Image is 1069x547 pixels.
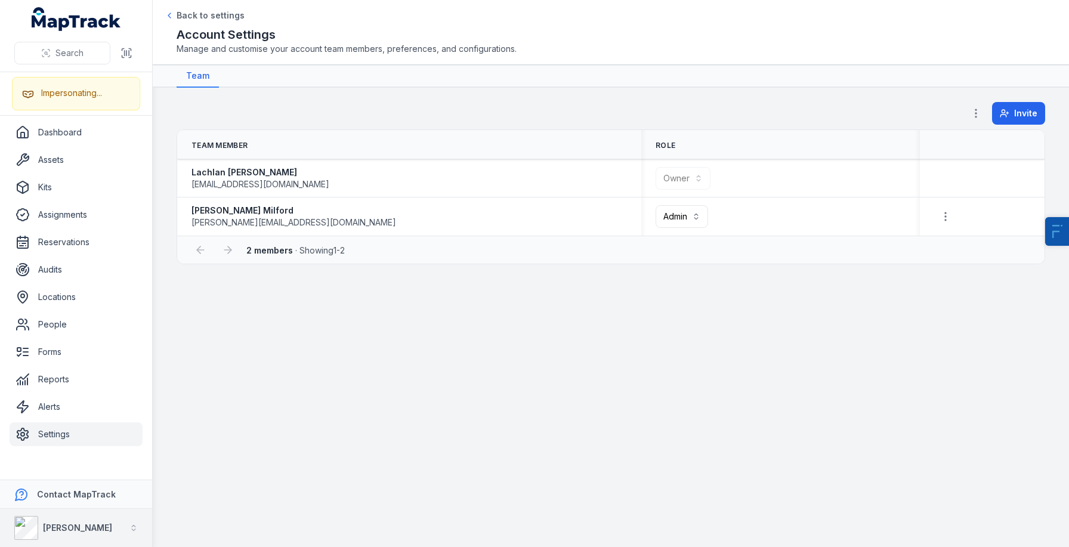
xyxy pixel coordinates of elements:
[10,285,143,309] a: Locations
[656,141,675,150] span: Role
[656,205,708,228] button: Admin
[177,10,245,21] span: Back to settings
[177,43,1045,55] span: Manage and customise your account team members, preferences, and configurations.
[55,47,84,59] span: Search
[10,148,143,172] a: Assets
[191,166,329,178] strong: Lachlan [PERSON_NAME]
[10,313,143,336] a: People
[191,205,396,217] strong: [PERSON_NAME] Milford
[14,42,110,64] button: Search
[177,65,219,88] a: Team
[10,230,143,254] a: Reservations
[246,245,345,255] span: · Showing 1 - 2
[10,422,143,446] a: Settings
[10,203,143,227] a: Assignments
[10,175,143,199] a: Kits
[191,217,396,228] span: [PERSON_NAME][EMAIL_ADDRESS][DOMAIN_NAME]
[191,141,248,150] span: Team Member
[10,258,143,282] a: Audits
[191,178,329,190] span: [EMAIL_ADDRESS][DOMAIN_NAME]
[10,367,143,391] a: Reports
[10,120,143,144] a: Dashboard
[37,489,116,499] strong: Contact MapTrack
[177,26,1045,43] h2: Account Settings
[43,523,112,533] strong: [PERSON_NAME]
[10,395,143,419] a: Alerts
[992,102,1045,125] button: Invite
[165,10,245,21] a: Back to settings
[1014,107,1037,119] span: Invite
[41,87,102,99] div: Impersonating...
[32,7,121,31] a: MapTrack
[10,340,143,364] a: Forms
[246,245,293,255] strong: 2 members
